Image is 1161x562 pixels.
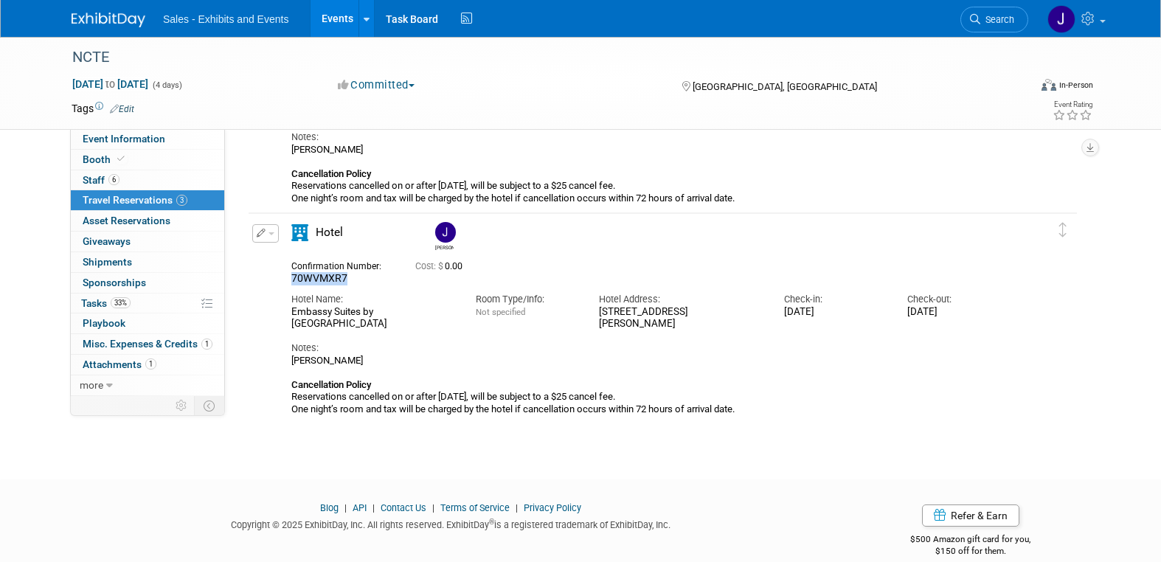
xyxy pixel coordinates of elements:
[83,277,146,288] span: Sponsorships
[71,190,224,210] a: Travel Reservations3
[111,297,131,308] span: 33%
[907,293,1008,306] div: Check-out:
[489,518,494,526] sup: ®
[195,396,225,415] td: Toggle Event Tabs
[1047,5,1075,33] img: John Ade
[512,502,521,513] span: |
[110,104,134,114] a: Edit
[435,243,454,251] div: John Ade
[291,257,393,272] div: Confirmation Number:
[83,256,132,268] span: Shipments
[83,174,119,186] span: Staff
[341,502,350,513] span: |
[1053,101,1092,108] div: Event Rating
[71,170,224,190] a: Staff6
[291,168,371,179] b: Cancellation Policy
[435,222,456,243] img: John Ade
[71,211,224,231] a: Asset Reservations
[1042,79,1056,91] img: Format-Inperson.png
[83,317,125,329] span: Playbook
[291,341,1008,355] div: Notes:
[81,297,131,309] span: Tasks
[71,252,224,272] a: Shipments
[369,502,378,513] span: |
[1059,223,1067,237] i: Click and drag to move item
[71,355,224,375] a: Attachments1
[1058,80,1093,91] div: In-Person
[71,273,224,293] a: Sponsorships
[291,272,347,284] span: 70WVMXR7
[71,232,224,251] a: Giveaways
[784,293,885,306] div: Check-in:
[941,77,1093,99] div: Event Format
[176,195,187,206] span: 3
[291,306,454,331] div: Embassy Suites by [GEOGRAPHIC_DATA]
[83,235,131,247] span: Giveaways
[71,129,224,149] a: Event Information
[316,226,343,239] span: Hotel
[415,261,468,271] span: 0.00
[599,293,761,306] div: Hotel Address:
[71,313,224,333] a: Playbook
[320,502,339,513] a: Blog
[72,13,145,27] img: ExhibitDay
[163,13,288,25] span: Sales - Exhibits and Events
[599,306,761,331] div: [STREET_ADDRESS][PERSON_NAME]
[72,101,134,116] td: Tags
[169,396,195,415] td: Personalize Event Tab Strip
[432,222,457,251] div: John Ade
[476,307,525,317] span: Not specified
[960,7,1028,32] a: Search
[83,133,165,145] span: Event Information
[108,174,119,185] span: 6
[201,339,212,350] span: 1
[72,77,149,91] span: [DATE] [DATE]
[429,502,438,513] span: |
[71,294,224,313] a: Tasks33%
[117,155,125,163] i: Booth reservation complete
[71,334,224,354] a: Misc. Expenses & Credits1
[440,502,510,513] a: Terms of Service
[67,44,1006,71] div: NCTE
[524,502,581,513] a: Privacy Policy
[907,306,1008,319] div: [DATE]
[83,338,212,350] span: Misc. Expenses & Credits
[291,379,371,390] b: Cancellation Policy
[784,306,885,319] div: [DATE]
[83,194,187,206] span: Travel Reservations
[291,131,1008,144] div: Notes:
[103,78,117,90] span: to
[333,77,420,93] button: Committed
[291,224,308,241] i: Hotel
[71,375,224,395] a: more
[852,545,1090,558] div: $150 off for them.
[381,502,426,513] a: Contact Us
[852,524,1090,558] div: $500 Amazon gift card for you,
[693,81,877,92] span: [GEOGRAPHIC_DATA], [GEOGRAPHIC_DATA]
[83,215,170,226] span: Asset Reservations
[151,80,182,90] span: (4 days)
[291,355,1008,415] div: [PERSON_NAME] Reservations cancelled on or after [DATE], will be subject to a $25 cancel fee. One...
[80,379,103,391] span: more
[71,150,224,170] a: Booth
[72,515,830,532] div: Copyright © 2025 ExhibitDay, Inc. All rights reserved. ExhibitDay is a registered trademark of Ex...
[145,358,156,370] span: 1
[476,293,577,306] div: Room Type/Info:
[83,358,156,370] span: Attachments
[291,293,454,306] div: Hotel Name:
[83,153,128,165] span: Booth
[291,144,1008,204] div: [PERSON_NAME] Reservations cancelled on or after [DATE], will be subject to a $25 cancel fee. One...
[415,261,445,271] span: Cost: $
[353,502,367,513] a: API
[980,14,1014,25] span: Search
[922,504,1019,527] a: Refer & Earn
